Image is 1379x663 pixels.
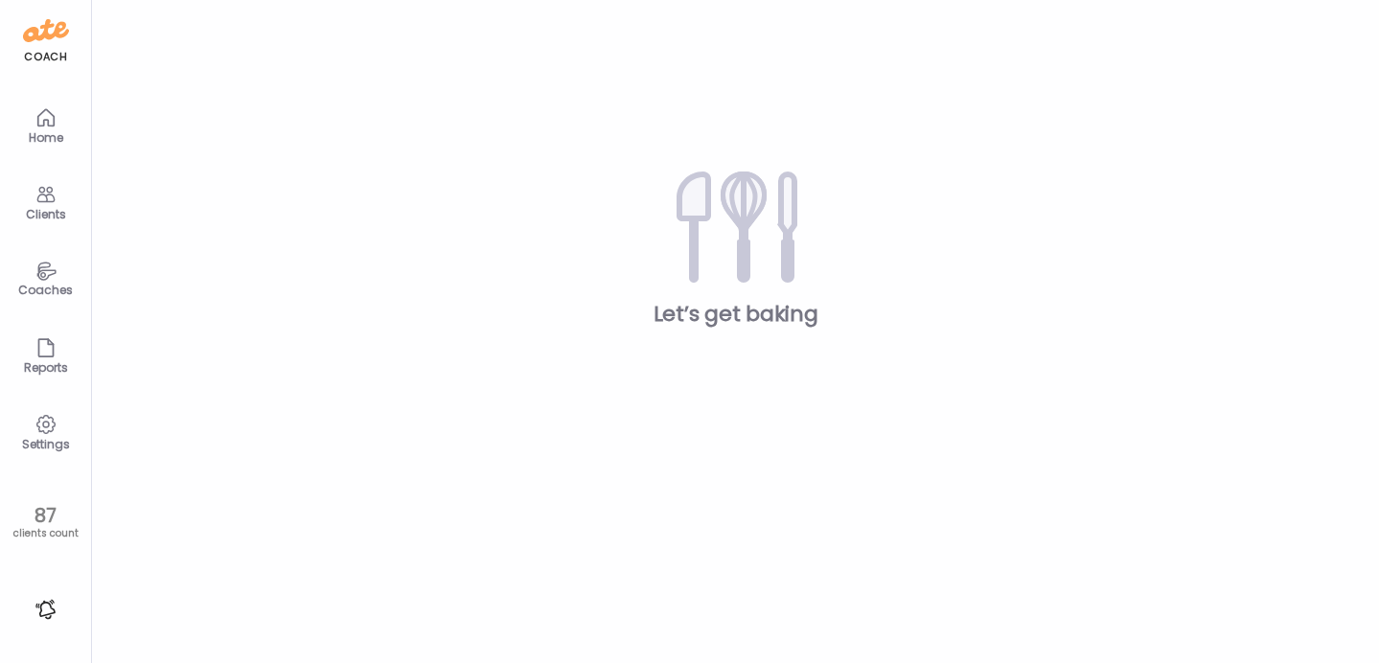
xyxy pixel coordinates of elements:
[11,284,80,296] div: Coaches
[24,49,67,65] div: coach
[11,438,80,450] div: Settings
[123,300,1348,329] div: Let’s get baking
[7,504,84,527] div: 87
[7,527,84,540] div: clients count
[11,131,80,144] div: Home
[23,15,69,46] img: ate
[11,208,80,220] div: Clients
[11,361,80,374] div: Reports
